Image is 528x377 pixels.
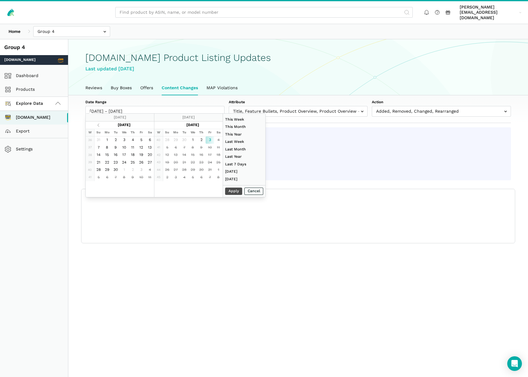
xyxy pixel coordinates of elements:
[202,81,242,95] a: MAP Violations
[145,151,154,159] td: 20
[33,26,110,37] input: Group 4
[94,144,103,151] td: 7
[229,106,368,117] input: Title, Feature Bullets, Product Overview, Product Overview - Glance Icons, Product Description, R...
[171,122,214,129] th: [DATE]
[111,151,120,159] td: 16
[145,136,154,144] td: 6
[206,174,214,181] td: 7
[86,174,94,181] td: 41
[103,151,111,159] td: 15
[103,144,111,151] td: 8
[214,174,223,181] td: 8
[86,136,94,144] td: 36
[86,166,94,174] td: 40
[86,129,94,136] th: W
[120,144,128,151] td: 10
[154,151,163,159] td: 42
[86,159,94,166] td: 39
[137,174,145,181] td: 10
[111,174,120,181] td: 7
[189,144,197,151] td: 8
[206,136,214,144] td: 3
[460,5,517,21] span: [PERSON_NAME][EMAIL_ADDRESS][DOMAIN_NAME]
[214,159,223,166] td: 25
[128,174,137,181] td: 9
[507,356,522,371] div: Open Intercom Messenger
[145,166,154,174] td: 4
[128,159,137,166] td: 25
[103,174,111,181] td: 6
[103,159,111,166] td: 22
[120,151,128,159] td: 17
[154,166,163,174] td: 44
[94,159,103,166] td: 21
[197,174,206,181] td: 6
[180,166,189,174] td: 28
[94,175,507,181] li: Rich Product Information
[214,144,223,151] td: 11
[137,151,145,159] td: 19
[137,144,145,151] td: 12
[137,129,145,136] th: Fr
[94,166,103,174] td: 28
[120,174,128,181] td: 8
[223,160,265,168] li: Last 7 Days
[85,100,224,105] label: Date Range
[372,100,511,105] label: Action
[154,144,163,151] td: 41
[4,57,36,63] span: [DOMAIN_NAME]
[223,153,265,161] li: Last Year
[90,130,507,136] p: Tracking changes for:
[171,174,180,181] td: 3
[128,144,137,151] td: 11
[111,129,120,136] th: Tu
[128,129,137,136] th: Th
[180,129,189,136] th: Tu
[137,159,145,166] td: 26
[86,151,94,159] td: 38
[137,136,145,144] td: 5
[189,166,197,174] td: 29
[206,166,214,174] td: 31
[85,65,511,73] div: Last updated [DATE]
[94,143,507,149] li: Feature Bullets
[163,174,171,181] td: 2
[111,136,120,144] td: 2
[163,159,171,166] td: 19
[120,166,128,174] td: 1
[94,163,507,168] li: Product Description
[180,151,189,159] td: 14
[189,174,197,181] td: 5
[4,26,25,37] a: Home
[180,136,189,144] td: 30
[145,159,154,166] td: 27
[214,136,223,144] td: 4
[223,116,265,123] li: This Week
[120,136,128,144] td: 3
[115,7,413,18] input: Find product by ASIN, name, or model number
[197,166,206,174] td: 30
[214,129,223,136] th: Sa
[189,136,197,144] td: 1
[223,138,265,146] li: Last Week
[120,129,128,136] th: We
[189,159,197,166] td: 22
[197,136,206,144] td: 2
[171,159,180,166] td: 20
[163,136,171,144] td: 28
[136,81,157,95] a: Offers
[86,144,94,151] td: 37
[197,129,206,136] th: Th
[4,44,64,51] div: Group 4
[189,151,197,159] td: 15
[223,131,265,138] li: This Year
[106,81,136,95] a: Buy Boxes
[223,175,265,183] li: [DATE]
[128,151,137,159] td: 18
[229,100,368,105] label: Attribute
[180,144,189,151] td: 7
[81,81,106,95] a: Reviews
[94,151,103,159] td: 14
[137,166,145,174] td: 3
[111,159,120,166] td: 23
